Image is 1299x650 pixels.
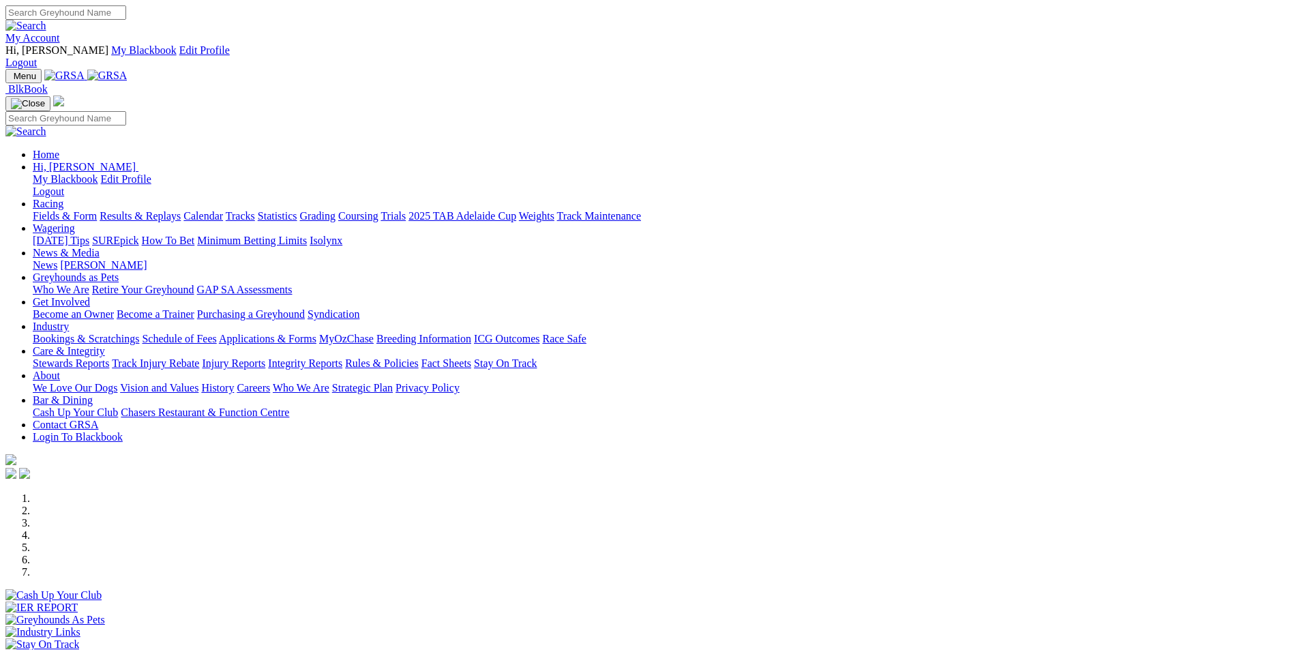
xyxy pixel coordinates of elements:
a: Wagering [33,222,75,234]
a: Trials [380,210,406,222]
a: Become an Owner [33,308,114,320]
a: [DATE] Tips [33,235,89,246]
a: Weights [519,210,554,222]
a: Results & Replays [100,210,181,222]
img: Greyhounds As Pets [5,614,105,626]
a: Hi, [PERSON_NAME] [33,161,138,173]
a: Syndication [308,308,359,320]
img: Search [5,125,46,138]
a: Statistics [258,210,297,222]
a: Who We Are [33,284,89,295]
a: Get Involved [33,296,90,308]
img: Industry Links [5,626,80,638]
span: Hi, [PERSON_NAME] [33,161,136,173]
a: Edit Profile [101,173,151,185]
a: Contact GRSA [33,419,98,430]
a: News [33,259,57,271]
img: Cash Up Your Club [5,589,102,602]
a: Industry [33,321,69,332]
a: Cash Up Your Club [33,407,118,418]
img: logo-grsa-white.png [5,454,16,465]
a: Edit Profile [179,44,230,56]
img: twitter.svg [19,468,30,479]
a: Integrity Reports [268,357,342,369]
img: Search [5,20,46,32]
a: News & Media [33,247,100,258]
a: Greyhounds as Pets [33,271,119,283]
a: Login To Blackbook [33,431,123,443]
div: Greyhounds as Pets [33,284,1294,296]
div: Wagering [33,235,1294,247]
input: Search [5,111,126,125]
a: Schedule of Fees [142,333,216,344]
a: Logout [5,57,37,68]
a: Calendar [183,210,223,222]
img: IER REPORT [5,602,78,614]
a: Bookings & Scratchings [33,333,139,344]
a: 2025 TAB Adelaide Cup [408,210,516,222]
a: Racing [33,198,63,209]
a: Minimum Betting Limits [197,235,307,246]
a: Privacy Policy [395,382,460,394]
a: Stewards Reports [33,357,109,369]
a: Vision and Values [120,382,198,394]
a: Rules & Policies [345,357,419,369]
span: BlkBook [8,83,48,95]
a: BlkBook [5,83,48,95]
div: Bar & Dining [33,407,1294,419]
a: Careers [237,382,270,394]
a: Applications & Forms [219,333,316,344]
a: How To Bet [142,235,195,246]
a: Fact Sheets [421,357,471,369]
div: Industry [33,333,1294,345]
a: My Blackbook [33,173,98,185]
a: Bar & Dining [33,394,93,406]
img: GRSA [87,70,128,82]
a: Track Maintenance [557,210,641,222]
a: Home [33,149,59,160]
a: Become a Trainer [117,308,194,320]
a: SUREpick [92,235,138,246]
a: [PERSON_NAME] [60,259,147,271]
button: Toggle navigation [5,69,42,83]
a: Race Safe [542,333,586,344]
a: MyOzChase [319,333,374,344]
img: Close [11,98,45,109]
img: GRSA [44,70,85,82]
a: My Blackbook [111,44,177,56]
div: Racing [33,210,1294,222]
a: Stay On Track [474,357,537,369]
div: News & Media [33,259,1294,271]
input: Search [5,5,126,20]
div: Hi, [PERSON_NAME] [33,173,1294,198]
a: Isolynx [310,235,342,246]
a: History [201,382,234,394]
a: Grading [300,210,335,222]
a: My Account [5,32,60,44]
a: Logout [33,186,64,197]
img: facebook.svg [5,468,16,479]
a: Strategic Plan [332,382,393,394]
a: Fields & Form [33,210,97,222]
a: Breeding Information [376,333,471,344]
a: Purchasing a Greyhound [197,308,305,320]
a: We Love Our Dogs [33,382,117,394]
a: Care & Integrity [33,345,105,357]
a: GAP SA Assessments [197,284,293,295]
a: Tracks [226,210,255,222]
img: logo-grsa-white.png [53,95,64,106]
a: Coursing [338,210,378,222]
div: Care & Integrity [33,357,1294,370]
div: Get Involved [33,308,1294,321]
button: Toggle navigation [5,96,50,111]
a: Track Injury Rebate [112,357,199,369]
a: ICG Outcomes [474,333,539,344]
a: Injury Reports [202,357,265,369]
div: About [33,382,1294,394]
a: About [33,370,60,381]
span: Hi, [PERSON_NAME] [5,44,108,56]
a: Who We Are [273,382,329,394]
div: My Account [5,44,1294,69]
span: Menu [14,71,36,81]
a: Retire Your Greyhound [92,284,194,295]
